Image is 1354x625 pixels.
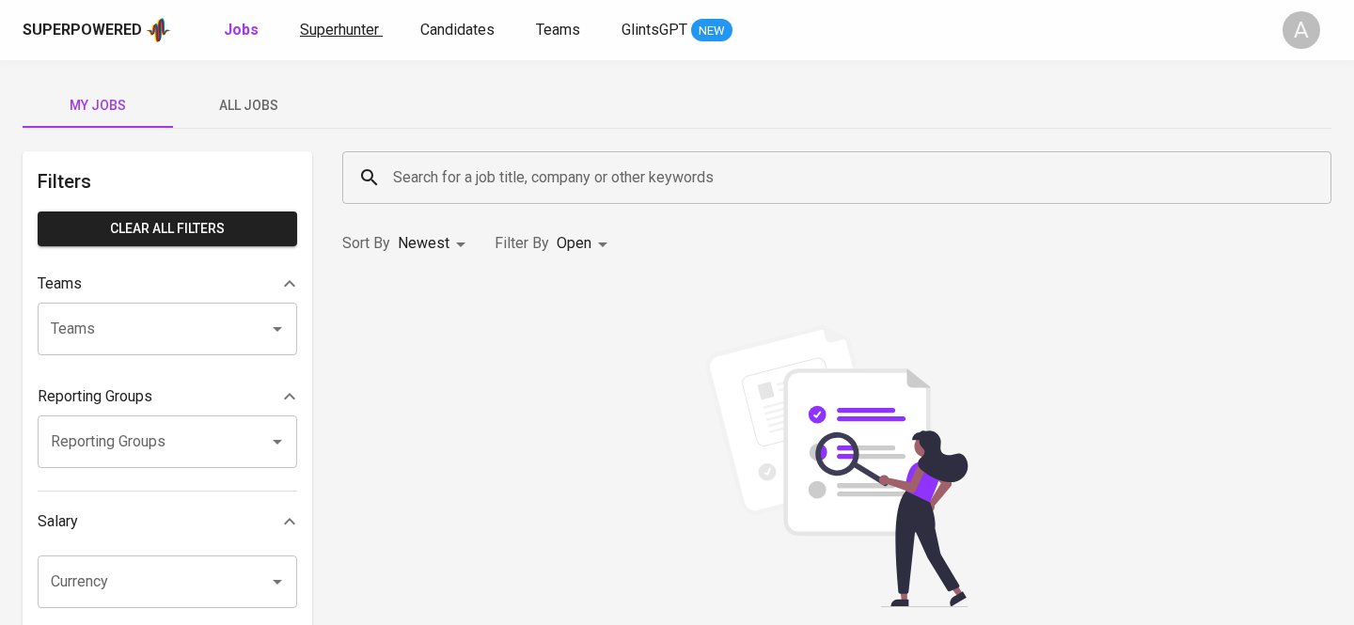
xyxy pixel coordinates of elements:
a: Superhunter [300,19,383,42]
span: My Jobs [34,94,162,117]
div: Newest [398,227,472,261]
div: Open [557,227,614,261]
span: Clear All filters [53,217,282,241]
p: Filter By [495,232,549,255]
a: GlintsGPT NEW [622,19,732,42]
p: Sort By [342,232,390,255]
a: Teams [536,19,584,42]
a: Jobs [224,19,262,42]
p: Salary [38,510,78,533]
p: Teams [38,273,82,295]
button: Open [264,429,291,455]
button: Clear All filters [38,211,297,246]
img: app logo [146,16,171,44]
div: Superpowered [23,20,142,41]
span: Superhunter [300,21,379,39]
button: Open [264,316,291,342]
span: NEW [691,22,732,40]
span: All Jobs [184,94,312,117]
a: Superpoweredapp logo [23,16,171,44]
h6: Filters [38,166,297,196]
span: Open [557,234,591,252]
div: A [1283,11,1320,49]
p: Reporting Groups [38,385,152,408]
img: file_searching.svg [696,325,978,607]
p: Newest [398,232,449,255]
span: Teams [536,21,580,39]
div: Salary [38,503,297,540]
span: Candidates [420,21,495,39]
div: Teams [38,265,297,303]
b: Jobs [224,21,259,39]
a: Candidates [420,19,498,42]
span: GlintsGPT [622,21,687,39]
div: Reporting Groups [38,378,297,415]
button: Open [264,569,291,595]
